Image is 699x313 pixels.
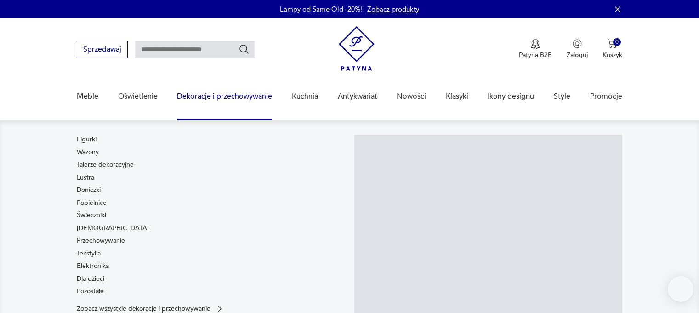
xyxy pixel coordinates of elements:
button: Szukaj [239,44,250,55]
a: Pozostałe [77,287,104,296]
a: Dla dzieci [77,274,104,284]
img: Ikonka użytkownika [573,39,582,48]
a: Klasyki [446,79,468,114]
a: Style [554,79,570,114]
p: Patyna B2B [519,51,552,59]
a: Figurki [77,135,97,144]
img: Patyna - sklep z meblami i dekoracjami vintage [339,26,375,71]
img: Ikona koszyka [608,39,617,48]
div: 0 [613,38,621,46]
button: Sprzedawaj [77,41,128,58]
a: Doniczki [77,185,101,195]
a: Nowości [397,79,426,114]
a: Świeczniki [77,211,106,220]
a: Przechowywanie [77,236,125,245]
a: Wazony [77,148,99,157]
iframe: Smartsupp widget button [668,276,693,302]
button: 0Koszyk [602,39,622,59]
img: Ikona medalu [531,39,540,49]
a: Sprzedawaj [77,47,128,53]
a: Ikony designu [488,79,534,114]
p: Koszyk [602,51,622,59]
a: Talerze dekoracyjne [77,160,134,169]
a: Antykwariat [338,79,377,114]
a: Meble [77,79,98,114]
a: Ikona medaluPatyna B2B [519,39,552,59]
a: Elektronika [77,261,109,271]
p: Zaloguj [567,51,588,59]
a: Kuchnia [292,79,318,114]
a: Dekoracje i przechowywanie [177,79,272,114]
button: Patyna B2B [519,39,552,59]
a: Tekstylia [77,249,101,258]
a: Zobacz produkty [367,5,419,14]
a: [DEMOGRAPHIC_DATA] [77,224,149,233]
a: Promocje [590,79,622,114]
p: Zobacz wszystkie dekoracje i przechowywanie [77,306,210,312]
a: Popielnice [77,198,107,208]
p: Lampy od Same Old -20%! [280,5,363,14]
a: Lustra [77,173,94,182]
a: Oświetlenie [118,79,158,114]
button: Zaloguj [567,39,588,59]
